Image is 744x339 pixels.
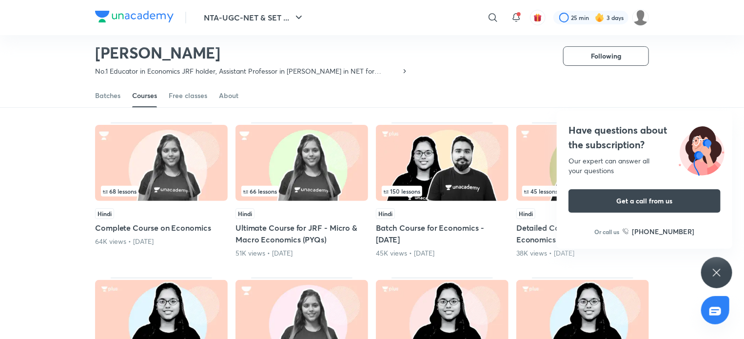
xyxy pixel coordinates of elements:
[533,13,542,22] img: avatar
[595,227,620,236] p: Or call us
[376,222,509,245] h5: Batch Course for Economics - [DATE]
[235,122,368,258] div: Ultimate Course for JRF - Micro & Macro Economics (PYQs)
[516,208,535,219] span: Hindi
[95,43,409,62] h2: [PERSON_NAME]
[522,186,643,197] div: infocontainer
[169,91,207,100] div: Free classes
[95,222,228,234] h5: Complete Course on Economics
[132,91,157,100] div: Courses
[243,188,277,194] span: 66 lessons
[595,13,605,22] img: streak
[235,125,368,201] img: Thumbnail
[219,91,238,100] div: About
[623,226,695,237] a: [PHONE_NUMBER]
[219,84,238,107] a: About
[95,122,228,258] div: Complete Course on Economics
[568,189,721,213] button: Get a call from us
[198,8,311,27] button: NTA-UGC-NET & SET ...
[101,186,222,197] div: infocontainer
[169,84,207,107] a: Free classes
[101,186,222,197] div: left
[95,91,120,100] div: Batches
[241,186,362,197] div: infocontainer
[235,248,368,258] div: 51K views • 4 years ago
[382,186,503,197] div: left
[522,186,643,197] div: infosection
[241,186,362,197] div: left
[671,123,732,176] img: ttu_illustration_new.svg
[591,51,621,61] span: Following
[568,123,721,152] h4: Have questions about the subscription?
[516,222,649,245] h5: Detailed Course on Mathematical Economics
[95,208,114,219] span: Hindi
[632,226,695,237] h6: [PHONE_NUMBER]
[384,188,420,194] span: 150 lessons
[241,186,362,197] div: infosection
[376,125,509,201] img: Thumbnail
[235,222,368,245] h5: Ultimate Course for JRF - Micro & Macro Economics (PYQs)
[95,237,228,246] div: 64K views • 4 years ago
[235,208,255,219] span: Hindi
[382,186,503,197] div: infosection
[524,188,558,194] span: 45 lessons
[376,122,509,258] div: Batch Course for Economics - June 2020
[95,11,174,22] img: Company Logo
[522,186,643,197] div: left
[516,125,649,201] img: Thumbnail
[95,125,228,201] img: Thumbnail
[95,84,120,107] a: Batches
[132,84,157,107] a: Courses
[632,9,649,26] img: Vinayak Rana
[95,11,174,25] a: Company Logo
[103,188,137,194] span: 68 lessons
[530,10,546,25] button: avatar
[382,186,503,197] div: infocontainer
[376,248,509,258] div: 45K views • 5 years ago
[516,248,649,258] div: 38K views • 4 years ago
[376,208,395,219] span: Hindi
[568,156,721,176] div: Our expert can answer all your questions
[516,122,649,258] div: Detailed Course on Mathematical Economics
[101,186,222,197] div: infosection
[563,46,649,66] button: Following
[95,66,401,76] p: No.1 Educator in Economics JRF holder, Assistant Professor in [PERSON_NAME] in NET for Economics....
